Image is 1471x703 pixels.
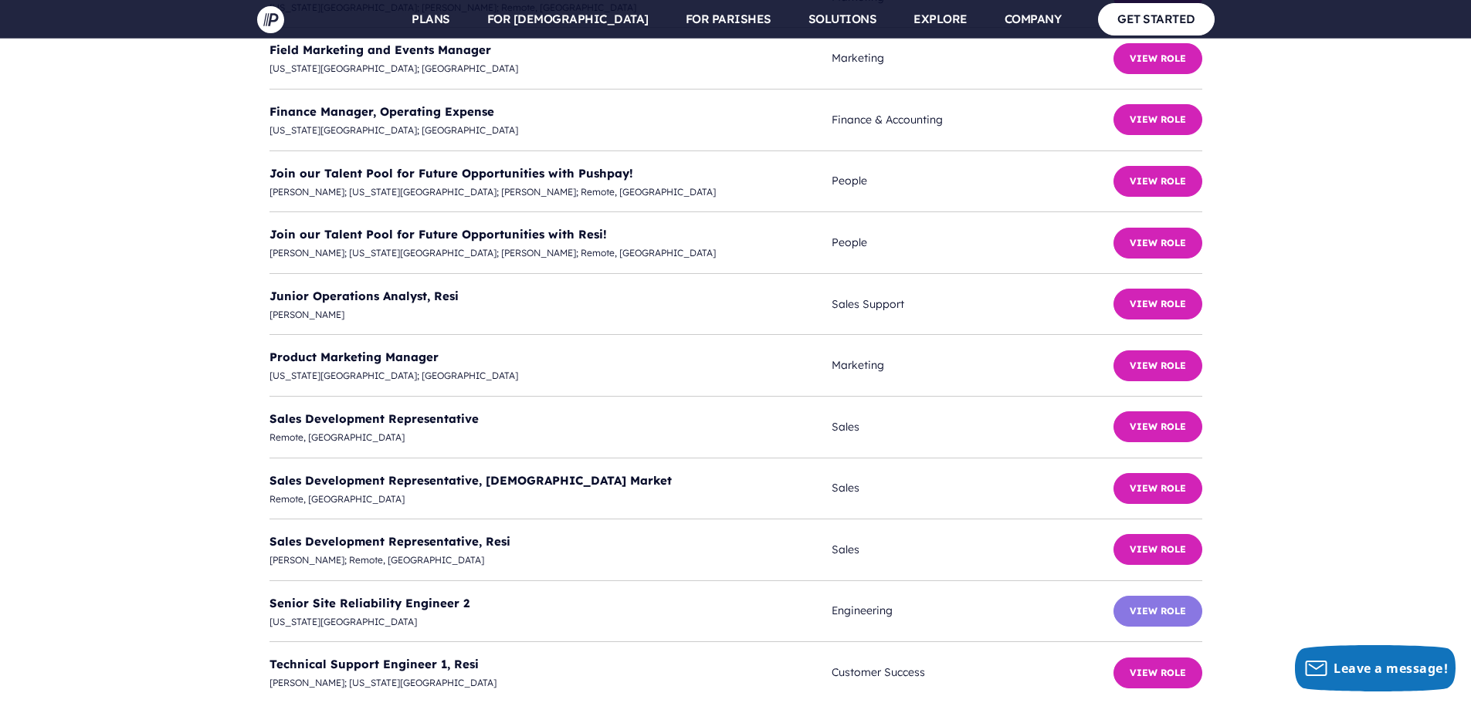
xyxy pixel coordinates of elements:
[1113,43,1202,74] button: View Role
[269,552,832,569] span: [PERSON_NAME]; Remote, [GEOGRAPHIC_DATA]
[832,171,1113,191] span: People
[269,350,439,364] a: Product Marketing Manager
[1113,166,1202,197] button: View Role
[269,42,491,57] a: Field Marketing and Events Manager
[269,166,633,181] a: Join our Talent Pool for Future Opportunities with Pushpay!
[1113,534,1202,565] button: View Role
[1113,228,1202,259] button: View Role
[269,184,832,201] span: [PERSON_NAME]; [US_STATE][GEOGRAPHIC_DATA]; [PERSON_NAME]; Remote, [GEOGRAPHIC_DATA]
[1113,411,1202,442] button: View Role
[269,657,479,671] a: Technical Support Engineer 1, Resi
[269,411,479,426] a: Sales Development Representative
[269,534,510,549] a: Sales Development Representative, Resi
[269,122,832,139] span: [US_STATE][GEOGRAPHIC_DATA]; [GEOGRAPHIC_DATA]
[832,663,1113,682] span: Customer Success
[832,601,1113,620] span: Engineering
[1113,657,1202,688] button: View Role
[269,596,469,610] a: Senior Site Reliability Engineer 2
[269,367,832,384] span: [US_STATE][GEOGRAPHIC_DATA]; [GEOGRAPHIC_DATA]
[269,104,494,119] a: Finance Manager, Operating Expense
[832,540,1113,559] span: Sales
[269,306,832,323] span: [PERSON_NAME]
[832,110,1113,130] span: Finance & Accounting
[832,478,1113,498] span: Sales
[1113,473,1202,504] button: View Role
[832,233,1113,252] span: People
[1295,645,1456,691] button: Leave a message!
[269,473,672,488] a: Sales Development Representative, [DEMOGRAPHIC_DATA] Market
[832,49,1113,68] span: Marketing
[269,227,607,242] a: Join our Talent Pool for Future Opportunities with Resi!
[1113,289,1202,319] button: View Role
[1334,660,1448,677] span: Leave a message!
[269,429,832,446] span: Remote, [GEOGRAPHIC_DATA]
[832,295,1113,314] span: Sales Support
[1113,350,1202,381] button: View Role
[1113,596,1202,627] button: View Role
[269,289,459,303] a: Junior Operations Analyst, Resi
[269,674,832,691] span: [PERSON_NAME]; [US_STATE][GEOGRAPHIC_DATA]
[1098,3,1215,35] a: GET STARTED
[832,356,1113,375] span: Marketing
[269,491,832,508] span: Remote, [GEOGRAPHIC_DATA]
[269,613,832,630] span: [US_STATE][GEOGRAPHIC_DATA]
[269,245,832,262] span: [PERSON_NAME]; [US_STATE][GEOGRAPHIC_DATA]; [PERSON_NAME]; Remote, [GEOGRAPHIC_DATA]
[832,417,1113,437] span: Sales
[1113,104,1202,135] button: View Role
[269,60,832,77] span: [US_STATE][GEOGRAPHIC_DATA]; [GEOGRAPHIC_DATA]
